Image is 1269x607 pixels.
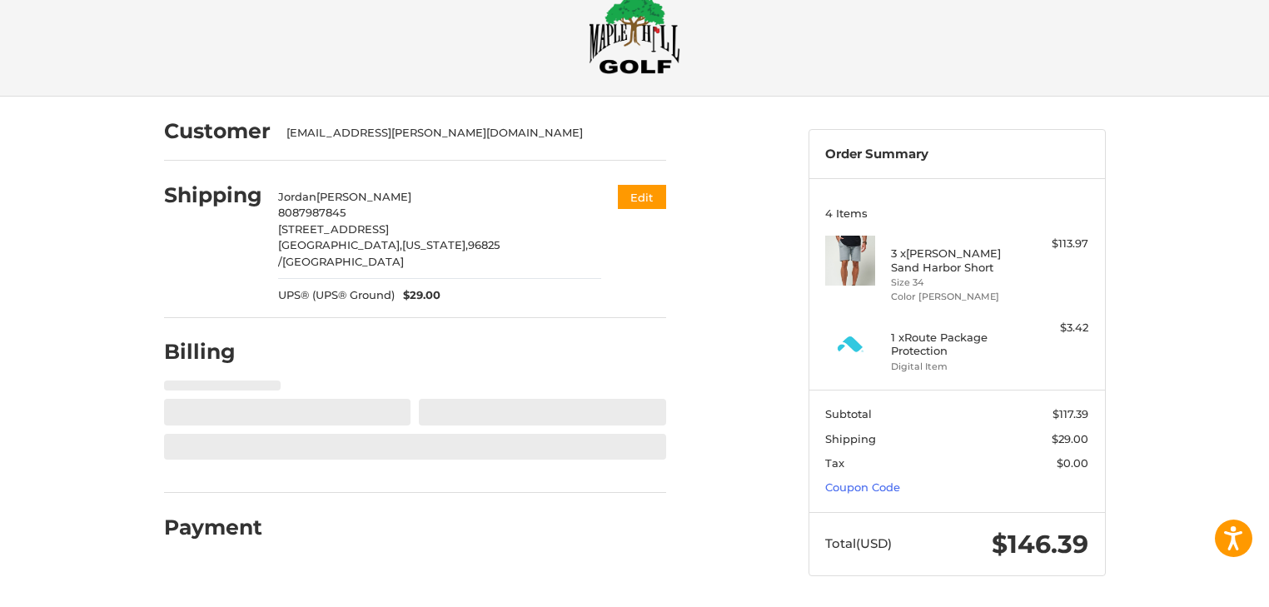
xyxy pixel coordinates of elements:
[278,238,402,251] span: [GEOGRAPHIC_DATA],
[278,190,316,203] span: Jordan
[278,287,395,304] span: UPS® (UPS® Ground)
[1023,236,1088,252] div: $113.97
[825,480,900,494] a: Coupon Code
[825,432,876,445] span: Shipping
[618,185,666,209] button: Edit
[1057,456,1088,470] span: $0.00
[278,222,389,236] span: [STREET_ADDRESS]
[286,125,649,142] div: [EMAIL_ADDRESS][PERSON_NAME][DOMAIN_NAME]
[1052,432,1088,445] span: $29.00
[891,360,1018,374] li: Digital Item
[891,331,1018,358] h4: 1 x Route Package Protection
[825,456,844,470] span: Tax
[825,407,872,420] span: Subtotal
[164,118,271,144] h2: Customer
[164,339,261,365] h2: Billing
[278,206,346,219] span: 8087987845
[1023,320,1088,336] div: $3.42
[825,147,1088,162] h3: Order Summary
[891,246,1018,274] h4: 3 x [PERSON_NAME] Sand Harbor Short
[1053,407,1088,420] span: $117.39
[891,276,1018,290] li: Size 34
[825,206,1088,220] h3: 4 Items
[992,529,1088,560] span: $146.39
[278,238,500,268] span: 96825 /
[316,190,411,203] span: [PERSON_NAME]
[395,287,440,304] span: $29.00
[825,535,892,551] span: Total (USD)
[891,290,1018,304] li: Color [PERSON_NAME]
[282,255,404,268] span: [GEOGRAPHIC_DATA]
[402,238,468,251] span: [US_STATE],
[164,182,262,208] h2: Shipping
[164,515,262,540] h2: Payment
